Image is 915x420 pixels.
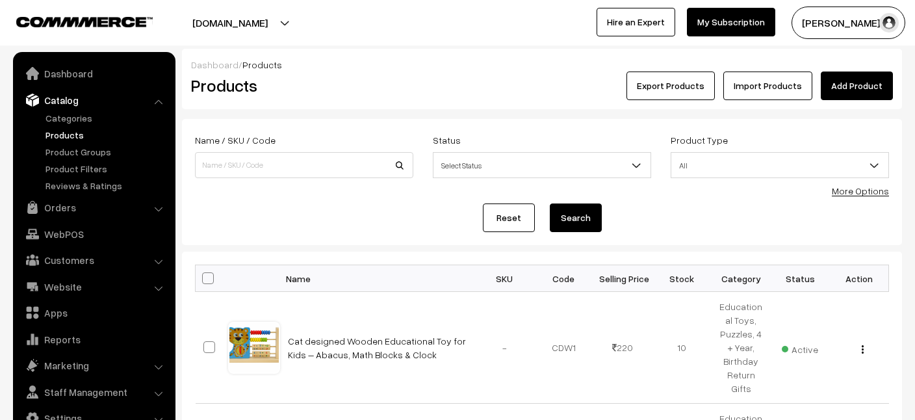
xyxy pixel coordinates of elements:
th: Category [712,265,771,292]
button: Search [550,203,602,232]
label: Product Type [671,133,728,147]
a: Cat designed Wooden Educational Toy for Kids – Abacus, Math Blocks & Clock [288,335,466,360]
a: Website [16,275,171,298]
th: Name [280,265,475,292]
th: Action [830,265,889,292]
h2: Products [191,75,412,96]
a: Products [42,128,171,142]
a: COMMMERCE [16,13,130,29]
a: Reset [483,203,535,232]
span: Select Status [433,154,651,177]
button: [PERSON_NAME] S… [792,7,905,39]
a: Hire an Expert [597,8,675,36]
button: [DOMAIN_NAME] [147,7,313,39]
img: Menu [862,345,864,354]
th: Stock [652,265,712,292]
a: Reviews & Ratings [42,179,171,192]
span: Active [782,339,818,356]
td: Educational Toys, Puzzles, 4 + Year, Birthday Return Gifts [712,292,771,404]
a: Categories [42,111,171,125]
td: CDW1 [534,292,593,404]
td: 220 [593,292,652,404]
a: My Subscription [687,8,775,36]
a: Dashboard [191,59,238,70]
td: - [475,292,534,404]
th: Code [534,265,593,292]
a: Add Product [821,72,893,100]
a: Import Products [723,72,812,100]
a: Product Groups [42,145,171,159]
a: Staff Management [16,380,171,404]
td: 10 [652,292,712,404]
img: user [879,13,899,33]
a: Reports [16,328,171,351]
a: More Options [832,185,889,196]
a: Marketing [16,354,171,377]
a: Orders [16,196,171,219]
span: Select Status [433,152,651,178]
th: Status [771,265,830,292]
button: Export Products [626,72,715,100]
span: Products [242,59,282,70]
input: Name / SKU / Code [195,152,413,178]
a: Product Filters [42,162,171,176]
a: Apps [16,301,171,324]
th: Selling Price [593,265,652,292]
a: Dashboard [16,62,171,85]
label: Status [433,133,461,147]
a: Catalog [16,88,171,112]
a: Customers [16,248,171,272]
div: / [191,58,893,72]
label: Name / SKU / Code [195,133,276,147]
a: WebPOS [16,222,171,246]
img: COMMMERCE [16,17,153,27]
span: All [671,152,889,178]
th: SKU [475,265,534,292]
span: All [671,154,888,177]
